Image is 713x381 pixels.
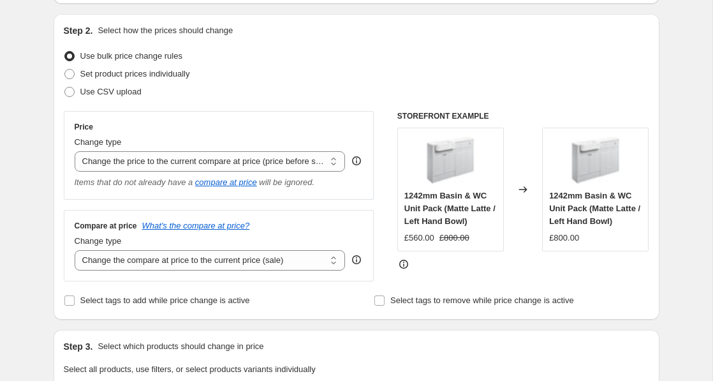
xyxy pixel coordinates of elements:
p: Select which products should change in price [98,340,263,353]
h6: STOREFRONT EXAMPLE [397,111,649,121]
i: will be ignored. [259,177,314,187]
span: Use bulk price change rules [80,51,182,61]
h3: Compare at price [75,221,137,231]
button: compare at price [195,177,257,187]
span: Change type [75,236,122,246]
span: Select tags to add while price change is active [80,295,250,305]
h3: Price [75,122,93,132]
button: What's the compare at price? [142,221,250,230]
p: Select how the prices should change [98,24,233,37]
span: Select tags to remove while price change is active [390,295,574,305]
div: help [350,154,363,167]
i: Items that do not already have a [75,177,193,187]
span: Use CSV upload [80,87,142,96]
strike: £800.00 [439,232,469,244]
div: £800.00 [549,232,579,244]
div: £560.00 [404,232,434,244]
h2: Step 2. [64,24,93,37]
img: s919765346593123253_p567_i2_w1156_80x.jpg [425,135,476,186]
span: 1242mm Basin & WC Unit Pack (Matte Latte / Left Hand Bowl) [549,191,640,226]
h2: Step 3. [64,340,93,353]
span: 1242mm Basin & WC Unit Pack (Matte Latte / Left Hand Bowl) [404,191,496,226]
span: Change type [75,137,122,147]
span: Select all products, use filters, or select products variants individually [64,364,316,374]
span: Set product prices individually [80,69,190,78]
div: help [350,253,363,266]
img: s919765346593123253_p567_i2_w1156_80x.jpg [570,135,621,186]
